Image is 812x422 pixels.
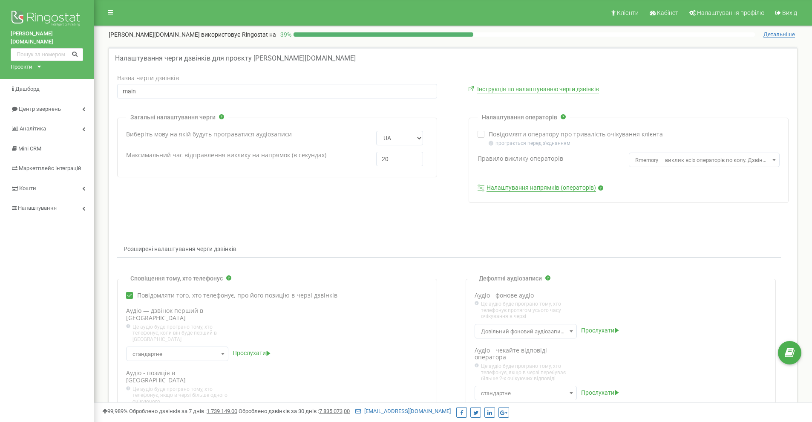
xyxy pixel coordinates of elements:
label: Максимальний час відправлення виклику на напрямок (в секундах) [126,152,368,159]
h5: Налаштування черги дзвінків для проєкту [PERSON_NAME][DOMAIN_NAME] [115,55,356,62]
span: Rmemory — виклик всіх операторів по колу. Дзвінок надходить після оператора, що відповів останнім [629,153,780,167]
a: [EMAIL_ADDRESS][DOMAIN_NAME] [355,408,451,414]
span: Rmemory — виклик всіх операторів по колу. Дзвінок надходить після оператора, що відповів останнім [632,154,777,166]
span: Це аудіо буде програно тому, хто телефонує, якщо в черзі більше одного очікуючого [132,386,228,405]
span: Прослухати [233,350,266,357]
span: 99,989% [102,408,128,414]
label: Аудіо - чекайте відповіді оператора [475,347,577,361]
u: 1 739 149,00 [207,408,237,414]
label: Аудіо - позиція в [GEOGRAPHIC_DATA] [126,370,228,384]
span: Аналiтика [20,125,46,132]
span: Mini CRM [18,145,41,152]
p: 39 % [276,30,294,39]
label: Повідомляти оператору про тривалість очікування клієнта [489,131,722,138]
label: Виберіть мову на якій будуть програватися аудіозаписи [126,131,368,138]
img: Ringostat logo [11,9,83,30]
a: Прослухати [581,389,620,396]
div: Проєкти [11,63,32,71]
span: Прослухати [581,389,614,396]
p: Налаштування операторів [482,114,557,121]
span: використовує Ringostat на [201,31,276,38]
span: Оброблено дзвінків за 30 днів : [239,408,350,414]
span: Довільний фоновий аудіозапис за замовчуванням [478,326,574,338]
a: Інструкція по налаштуванню черги дзвінків [477,86,599,93]
label: Аудіо — дзвінок перший в [GEOGRAPHIC_DATA] [126,307,228,322]
label: Повідомляти того, хто телефонує, про його позицію в черзі дзвінків [137,292,428,299]
span: Клієнти [617,9,639,16]
span: Це аудіо буде програно тому, хто телефонує, коли він буде перший в [GEOGRAPHIC_DATA] [132,324,228,342]
p: [PERSON_NAME][DOMAIN_NAME] [109,30,276,39]
p: Розширені налаштування черги дзвінків [124,246,775,253]
span: Маркетплейс інтеграцій [19,165,81,171]
span: Вихід [782,9,797,16]
span: стандартне [126,347,228,361]
p: Дефолтні аудіозаписи [479,275,542,282]
input: Пошук за номером [11,48,83,61]
a: Прослухати [581,327,620,334]
label: Аудіо - фонове аудіо [475,292,577,299]
a: [PERSON_NAME][DOMAIN_NAME] [11,30,83,46]
span: Прослухати [581,327,614,334]
p: Загальні налаштування черги [130,114,216,121]
span: Довільний фоновий аудіозапис за замовчуванням [475,324,577,338]
a: Налаштування напрямків (операторів) [487,184,596,192]
span: Оброблено дзвінків за 7 днів : [129,408,237,414]
u: 7 835 073,00 [319,408,350,414]
span: Кабінет [657,9,678,16]
p: Сповіщення тому, хто телефонує [130,275,223,282]
span: Центр звернень [19,106,61,112]
span: Налаштування [18,205,57,211]
span: Це аудіо буде програно тому, хто телефонує, якщо в черзі перебуває більше 2-х очікуючих відповіді [481,363,577,382]
p: програється перед з'єднанням [489,140,780,146]
span: Кошти [19,185,36,191]
span: стандартне [475,386,577,400]
span: Налаштування профілю [697,9,764,16]
label: Назва черги дзвінків [117,75,373,82]
span: стандартне [478,387,574,399]
span: Дашборд [15,86,40,92]
span: стандартне [129,348,225,360]
label: Правило виклику операторів [478,155,629,162]
span: Це аудіо буде програно тому, хто телефонує протягом усього часу очікування в черзі [481,301,577,319]
span: Детальніше [763,31,795,38]
a: Прослухати [233,350,271,357]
